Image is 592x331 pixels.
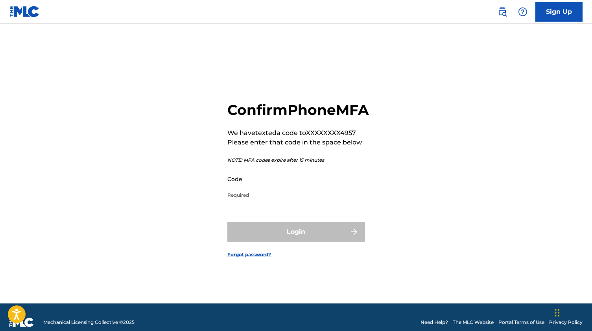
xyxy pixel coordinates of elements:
h2: Confirm Phone MFA [227,101,369,119]
img: logo [9,318,34,327]
a: Sign Up [535,2,583,22]
a: Forgot password? [227,251,271,258]
iframe: Chat Widget [553,293,592,331]
a: Privacy Policy [549,319,583,326]
img: help [518,7,527,17]
span: Mechanical Licensing Collective © 2025 [43,319,135,326]
p: Required [227,192,360,199]
p: We have texted a code to XXXXXXXX4957 [227,128,369,138]
a: Portal Terms of Use [498,319,544,326]
div: Drag [555,301,560,325]
p: NOTE: MFA codes expire after 15 minutes [227,157,369,164]
a: Need Help? [420,319,448,326]
p: Please enter that code in the space below [227,138,369,147]
div: Help [515,4,531,20]
a: Public Search [494,4,510,20]
img: MLC Logo [9,6,40,17]
a: The MLC Website [453,319,494,326]
img: search [498,7,507,17]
